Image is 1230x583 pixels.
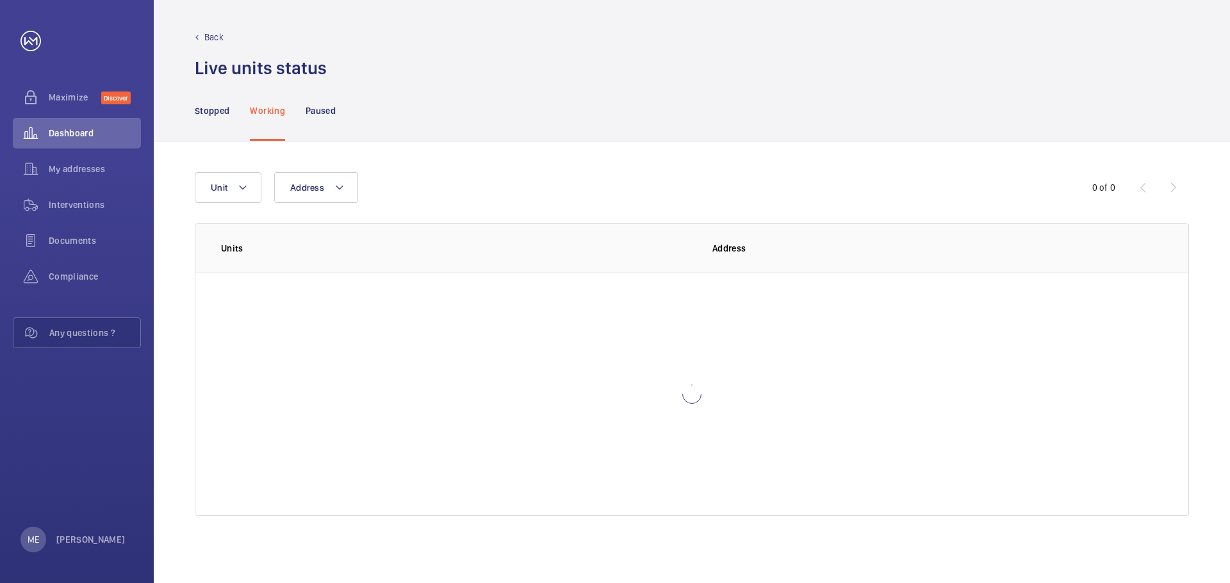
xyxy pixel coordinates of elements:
p: Address [712,242,1163,255]
span: Unit [211,182,227,193]
span: Interventions [49,198,141,211]
p: Units [221,242,692,255]
div: 0 of 0 [1092,181,1115,194]
p: [PERSON_NAME] [56,533,126,546]
span: Any questions ? [49,326,140,339]
p: Back [204,31,224,44]
span: Dashboard [49,127,141,140]
p: Paused [306,104,336,117]
span: Maximize [49,91,101,104]
span: Compliance [49,270,141,283]
button: Unit [195,172,261,203]
span: Discover [101,92,131,104]
p: Working [250,104,284,117]
p: Stopped [195,104,229,117]
span: My addresses [49,163,141,175]
p: ME [28,533,39,546]
span: Documents [49,234,141,247]
h1: Live units status [195,56,327,80]
button: Address [274,172,358,203]
span: Address [290,182,324,193]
